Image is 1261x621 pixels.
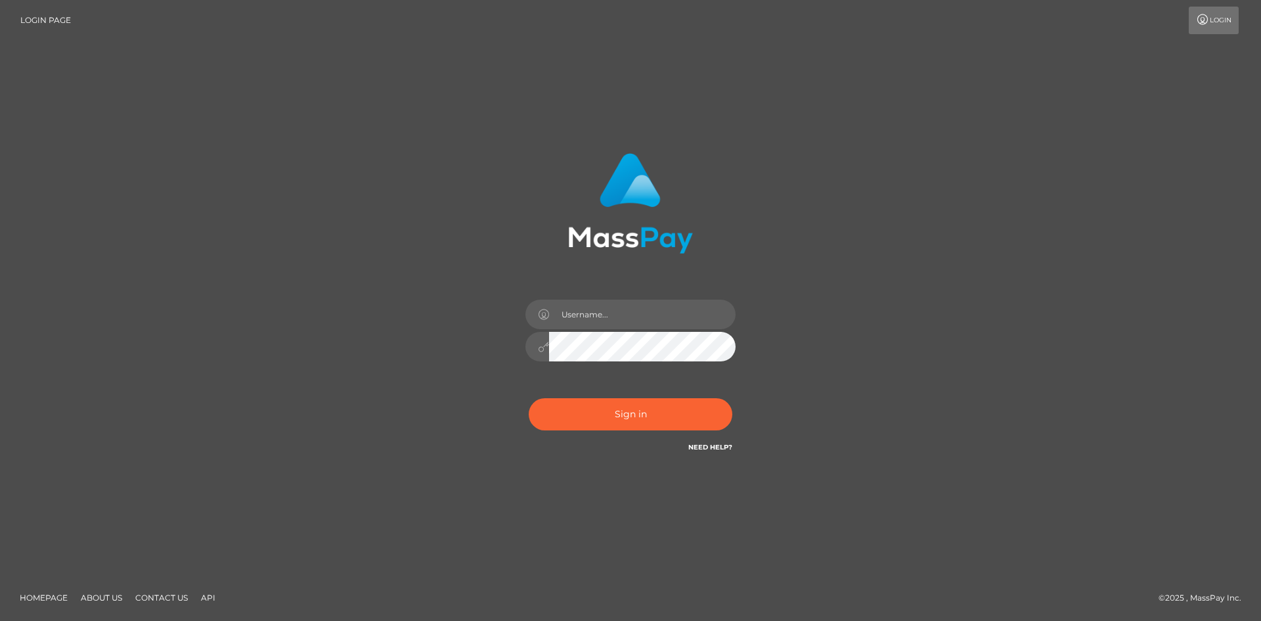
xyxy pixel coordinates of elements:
div: © 2025 , MassPay Inc. [1159,591,1251,605]
a: Homepage [14,587,73,608]
a: Contact Us [130,587,193,608]
a: Need Help? [688,443,732,451]
a: Login Page [20,7,71,34]
input: Username... [549,300,736,329]
button: Sign in [529,398,732,430]
a: API [196,587,221,608]
img: MassPay Login [568,153,693,254]
a: About Us [76,587,127,608]
a: Login [1189,7,1239,34]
